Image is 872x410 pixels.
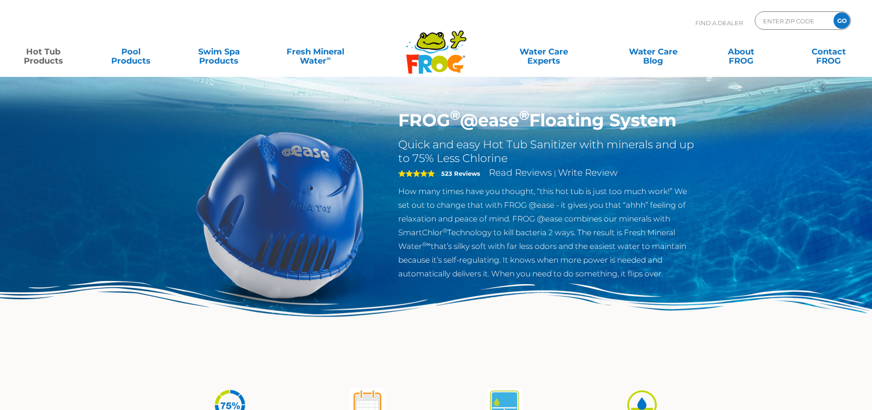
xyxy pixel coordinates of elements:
span: 5 [398,170,435,177]
sup: ®∞ [422,241,431,248]
p: Find A Dealer [695,11,743,34]
a: Fresh MineralWater∞ [272,43,358,61]
sup: ® [443,227,447,234]
a: PoolProducts [97,43,165,61]
p: How many times have you thought, “this hot tub is just too much work!” We set out to change that ... [398,184,697,281]
input: GO [834,12,850,29]
span: | [554,169,556,178]
img: hot-tub-product-atease-system.png [175,110,385,319]
h2: Quick and easy Hot Tub Sanitizer with minerals and up to 75% Less Chlorine [398,138,697,165]
h1: FROG @ease Floating System [398,110,697,131]
strong: 523 Reviews [441,170,480,177]
a: Water CareBlog [619,43,687,61]
a: Water CareExperts [488,43,599,61]
sup: ® [450,107,460,123]
a: Read Reviews [489,167,552,178]
img: Frog Products Logo [401,18,471,74]
a: Swim SpaProducts [185,43,253,61]
sup: ∞ [326,54,331,62]
a: Write Review [558,167,617,178]
sup: ® [519,107,529,123]
a: Hot TubProducts [9,43,77,61]
a: AboutFROG [707,43,775,61]
a: ContactFROG [795,43,863,61]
